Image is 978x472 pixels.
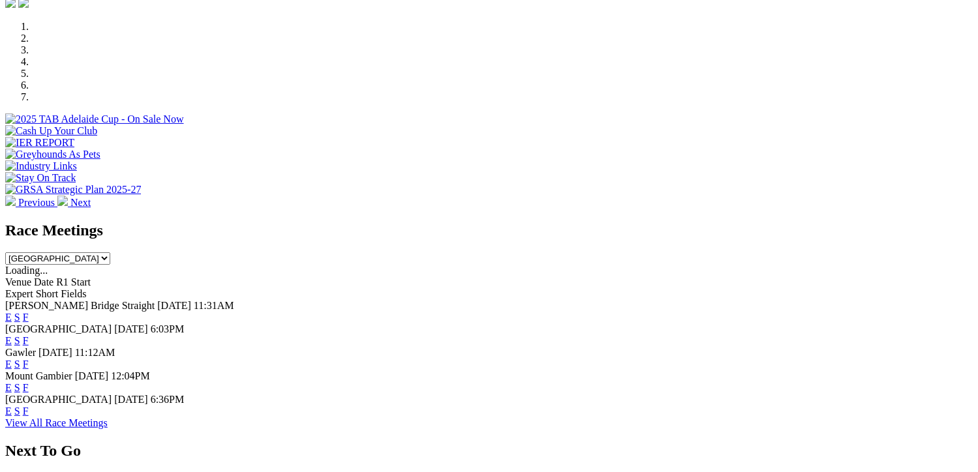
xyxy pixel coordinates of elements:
img: Industry Links [5,160,77,172]
span: Mount Gambier [5,370,72,381]
a: E [5,406,12,417]
span: [GEOGRAPHIC_DATA] [5,323,112,334]
a: Next [57,197,91,208]
span: 6:36PM [151,394,185,405]
a: F [23,406,29,417]
a: S [14,359,20,370]
a: Previous [5,197,57,208]
span: Expert [5,288,33,299]
h2: Race Meetings [5,222,973,239]
span: 11:31AM [194,300,234,311]
a: E [5,359,12,370]
img: IER REPORT [5,137,74,149]
span: Fields [61,288,86,299]
img: GRSA Strategic Plan 2025-27 [5,184,141,196]
img: Greyhounds As Pets [5,149,100,160]
a: F [23,312,29,323]
span: [DATE] [114,394,148,405]
a: S [14,406,20,417]
span: Venue [5,276,31,288]
span: [GEOGRAPHIC_DATA] [5,394,112,405]
img: Stay On Track [5,172,76,184]
span: Gawler [5,347,36,358]
span: Short [36,288,59,299]
a: S [14,335,20,346]
span: R1 Start [56,276,91,288]
span: [DATE] [75,370,109,381]
h2: Next To Go [5,442,973,460]
a: E [5,335,12,346]
span: [DATE] [157,300,191,311]
a: E [5,312,12,323]
span: Date [34,276,53,288]
img: chevron-left-pager-white.svg [5,196,16,206]
span: [PERSON_NAME] Bridge Straight [5,300,155,311]
span: 6:03PM [151,323,185,334]
a: S [14,382,20,393]
span: Loading... [5,265,48,276]
span: 11:12AM [75,347,115,358]
img: Cash Up Your Club [5,125,97,137]
a: F [23,335,29,346]
a: F [23,382,29,393]
a: View All Race Meetings [5,417,108,428]
span: [DATE] [38,347,72,358]
a: E [5,382,12,393]
a: F [23,359,29,370]
a: S [14,312,20,323]
span: [DATE] [114,323,148,334]
span: Previous [18,197,55,208]
img: 2025 TAB Adelaide Cup - On Sale Now [5,113,184,125]
span: 12:04PM [111,370,150,381]
img: chevron-right-pager-white.svg [57,196,68,206]
span: Next [70,197,91,208]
